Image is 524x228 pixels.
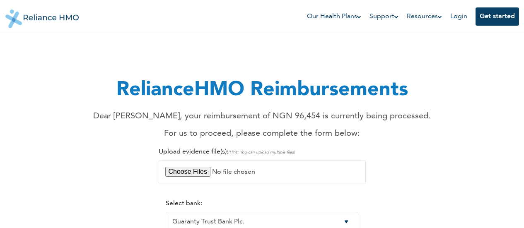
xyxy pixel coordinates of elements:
p: Dear [PERSON_NAME], your reimbursement of NGN 96,454 is currently being processed. [93,110,431,122]
label: Select bank: [166,200,202,207]
label: Upload evidence file(s): [159,149,295,155]
span: (Hint: You can upload multiple files) [228,150,295,154]
p: For us to proceed, please complete the form below: [93,127,431,140]
a: Login [450,13,467,20]
img: Reliance HMO's Logo [5,3,79,28]
a: Our Health Plans [307,12,361,22]
a: Resources [407,12,442,22]
a: Support [369,12,398,22]
h1: RelianceHMO Reimbursements [93,75,431,105]
button: Get started [476,7,519,26]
